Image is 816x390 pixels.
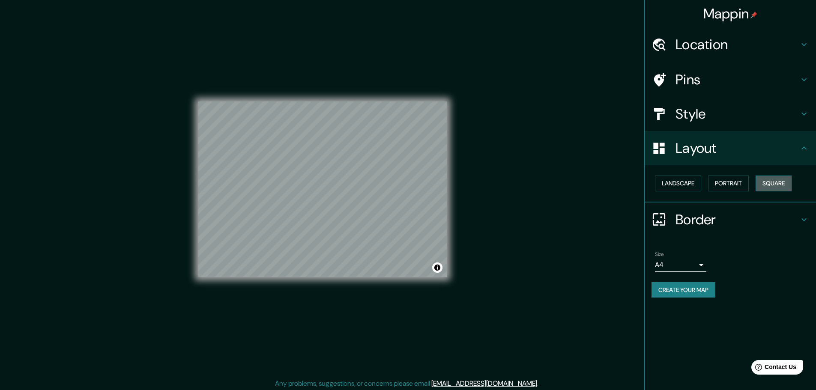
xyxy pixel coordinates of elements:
div: . [538,378,540,389]
button: Toggle attribution [432,262,442,273]
iframe: Help widget launcher [740,357,807,381]
button: Landscape [655,176,701,191]
div: . [540,378,541,389]
div: A4 [655,258,706,272]
div: Border [645,202,816,237]
h4: Border [676,211,799,228]
div: Pins [645,63,816,97]
div: Location [645,27,816,62]
label: Size [655,250,664,258]
p: Any problems, suggestions, or concerns please email . [275,378,538,389]
div: Style [645,97,816,131]
button: Square [756,176,792,191]
div: Layout [645,131,816,165]
img: pin-icon.png [750,12,757,18]
h4: Style [676,105,799,122]
a: [EMAIL_ADDRESS][DOMAIN_NAME] [431,379,537,388]
canvas: Map [198,101,447,277]
h4: Mappin [703,5,758,22]
button: Portrait [708,176,749,191]
h4: Location [676,36,799,53]
button: Create your map [652,282,715,298]
h4: Layout [676,140,799,157]
h4: Pins [676,71,799,88]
